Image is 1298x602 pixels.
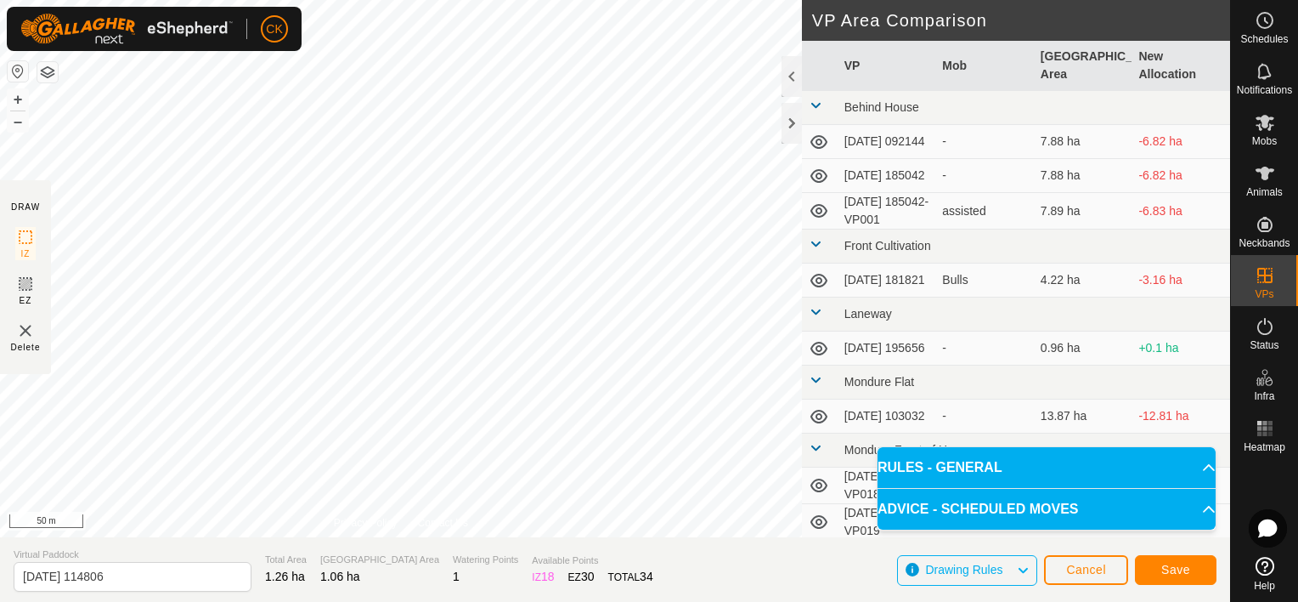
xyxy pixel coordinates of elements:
[1132,332,1230,366] td: +0.1 ha
[334,515,398,531] a: Privacy Policy
[20,294,32,307] span: EZ
[1135,555,1216,585] button: Save
[1132,159,1230,193] td: -6.82 ha
[1252,136,1277,146] span: Mobs
[1231,550,1298,598] a: Help
[1132,193,1230,230] td: -6.83 ha
[1034,332,1132,366] td: 0.96 ha
[1237,85,1292,95] span: Notifications
[1034,159,1132,193] td: 7.88 ha
[14,548,251,562] span: Virtual Paddock
[8,61,28,82] button: Reset Map
[1254,581,1275,591] span: Help
[838,41,936,91] th: VP
[1066,563,1106,576] span: Cancel
[1254,391,1274,401] span: Infra
[1240,34,1288,44] span: Schedules
[844,100,919,114] span: Behind House
[878,499,1078,520] span: ADVICE - SCHEDULED MOVES
[844,443,973,457] span: Mondure Front of House
[925,563,1002,576] span: Drawing Rules
[1034,264,1132,298] td: 4.22 ha
[942,167,1027,185] div: -
[1132,400,1230,434] td: -12.81 ha
[838,125,936,159] td: [DATE] 092144
[1246,187,1283,197] span: Animals
[844,239,931,253] span: Front Cultivation
[942,133,1027,150] div: -
[838,193,936,230] td: [DATE] 185042-VP001
[640,570,653,583] span: 34
[11,341,41,354] span: Delete
[878,489,1216,530] p-accordion-header: ADVICE - SCHEDULED MOVES
[1255,289,1273,299] span: VPs
[1132,41,1230,91] th: New Allocation
[21,247,31,260] span: IZ
[942,202,1027,220] div: assisted
[838,264,936,298] td: [DATE] 181821
[608,568,653,586] div: TOTAL
[1250,340,1278,350] span: Status
[8,111,28,132] button: –
[838,504,936,541] td: [DATE] 134945-VP019
[1034,125,1132,159] td: 7.88 ha
[942,271,1027,289] div: Bulls
[935,41,1034,91] th: Mob
[1034,41,1132,91] th: [GEOGRAPHIC_DATA] Area
[1034,400,1132,434] td: 13.87 ha
[37,62,58,82] button: Map Layers
[15,321,36,341] img: VP
[541,570,555,583] span: 18
[453,570,460,583] span: 1
[266,20,282,38] span: CK
[942,339,1027,357] div: -
[11,201,40,213] div: DRAW
[942,407,1027,425] div: -
[1044,555,1128,585] button: Cancel
[844,375,914,389] span: Mondure Flat
[1161,563,1190,576] span: Save
[1244,442,1285,452] span: Heatmap
[1132,125,1230,159] td: -6.82 ha
[265,553,307,567] span: Total Area
[320,553,439,567] span: [GEOGRAPHIC_DATA] Area
[812,10,1230,31] h2: VP Area Comparison
[844,307,892,321] span: Laneway
[878,457,1002,478] span: RULES - GENERAL
[838,400,936,434] td: [DATE] 103032
[265,570,305,583] span: 1.26 ha
[1239,238,1290,248] span: Neckbands
[838,159,936,193] td: [DATE] 185042
[1132,264,1230,298] td: -3.16 ha
[8,89,28,110] button: +
[532,568,554,586] div: IZ
[320,570,360,583] span: 1.06 ha
[418,515,468,531] a: Contact Us
[838,468,936,504] td: [DATE] 134945-VP018
[878,447,1216,488] p-accordion-header: RULES - GENERAL
[581,570,595,583] span: 30
[453,553,518,567] span: Watering Points
[532,554,652,568] span: Available Points
[838,332,936,366] td: [DATE] 195656
[20,14,233,44] img: Gallagher Logo
[1034,193,1132,230] td: 7.89 ha
[568,568,595,586] div: EZ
